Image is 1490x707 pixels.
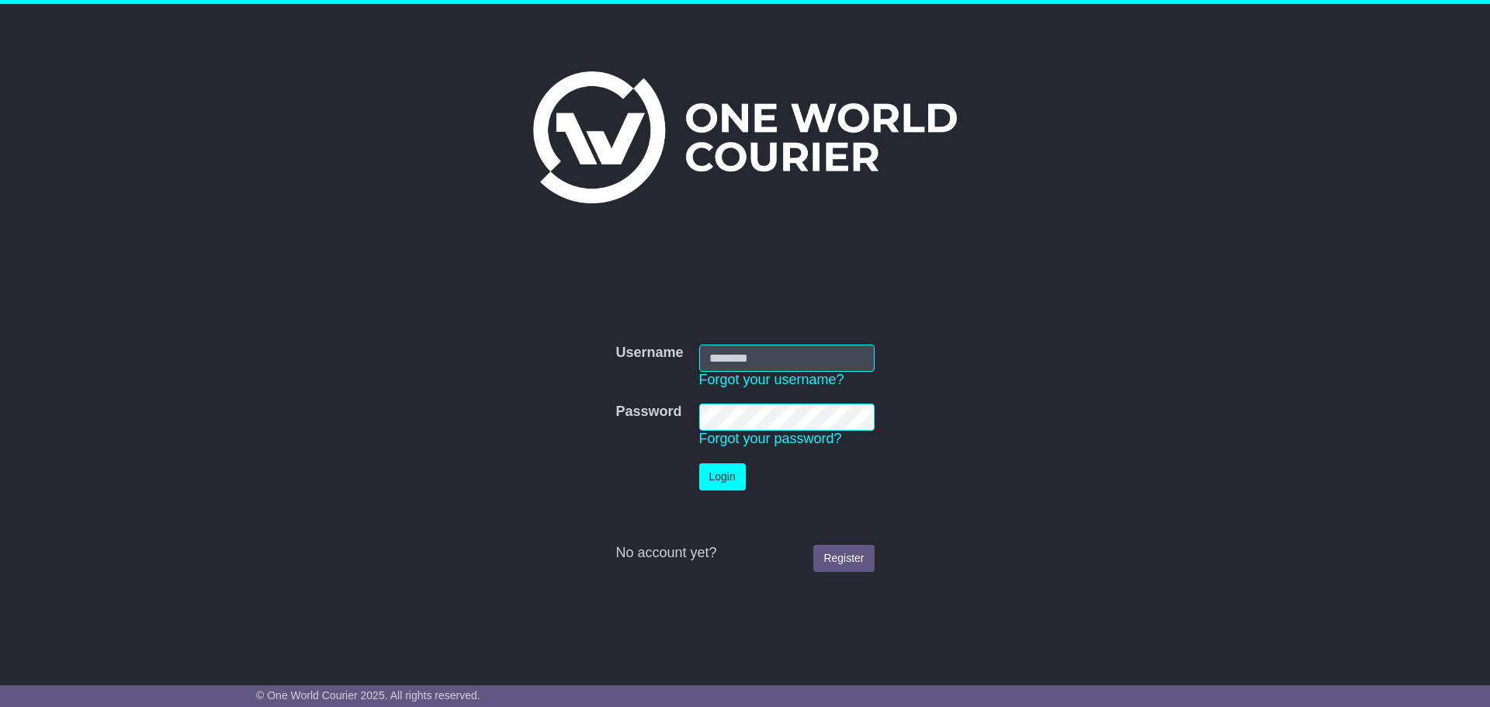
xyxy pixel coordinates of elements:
label: Username [615,345,683,362]
a: Forgot your password? [699,431,842,446]
label: Password [615,404,681,421]
div: No account yet? [615,545,874,562]
img: One World [533,71,957,203]
a: Forgot your username? [699,372,844,387]
a: Register [813,545,874,572]
button: Login [699,463,746,490]
span: © One World Courier 2025. All rights reserved. [256,689,480,702]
